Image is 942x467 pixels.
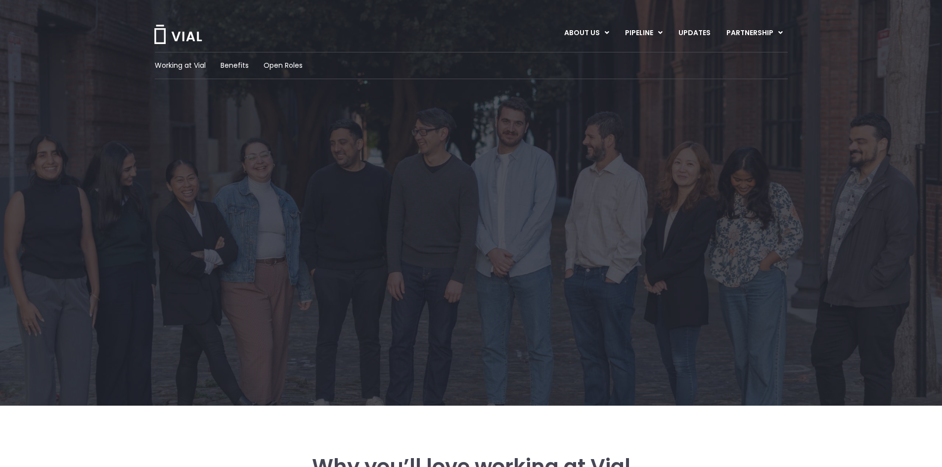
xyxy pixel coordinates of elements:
[718,25,791,42] a: PARTNERSHIPMenu Toggle
[153,25,203,44] img: Vial Logo
[671,25,718,42] a: UPDATES
[556,25,617,42] a: ABOUT USMenu Toggle
[155,60,206,71] a: Working at Vial
[264,60,303,71] a: Open Roles
[221,60,249,71] a: Benefits
[617,25,670,42] a: PIPELINEMenu Toggle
